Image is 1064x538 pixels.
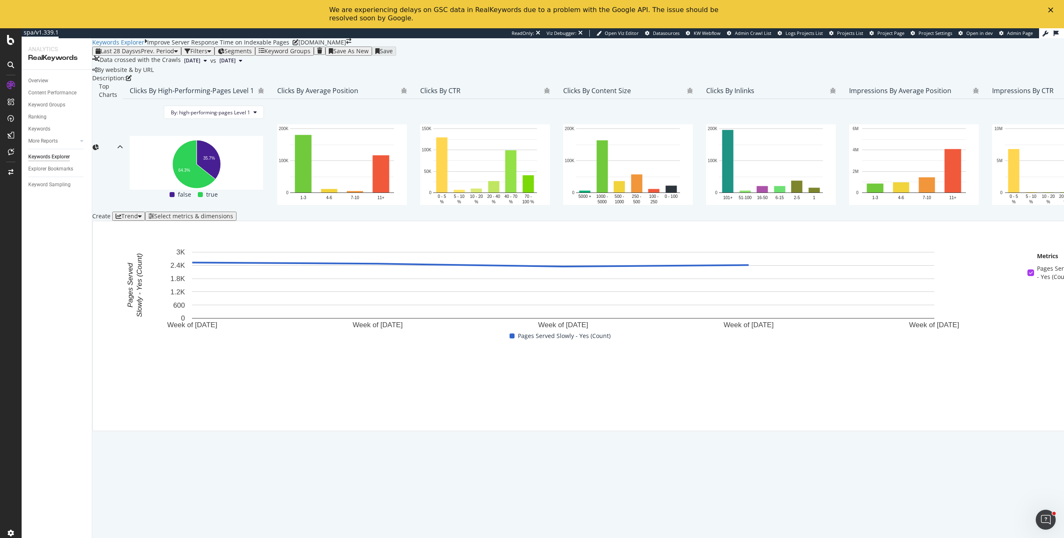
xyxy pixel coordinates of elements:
[135,47,174,55] span: vs Prev. Period
[255,47,314,56] button: Keyword Groups
[645,30,680,37] a: Datasources
[1026,194,1037,199] text: 5 - 10
[28,125,86,133] a: Keywords
[505,194,518,199] text: 40 - 70
[694,30,721,36] span: KW Webflow
[424,169,431,174] text: 50K
[326,195,332,200] text: 4-6
[470,194,483,199] text: 10 - 20
[100,56,181,66] div: Data crossed with the Crawls
[778,30,823,37] a: Logs Projects List
[563,86,631,95] div: Clicks By Content Size
[181,56,210,66] button: [DATE]
[28,45,85,53] div: Analytics
[579,194,591,199] text: 5000 +
[28,77,86,85] a: Overview
[170,288,185,296] text: 1.2K
[633,200,640,204] text: 500
[420,124,550,205] svg: A chart.
[1007,30,1033,36] span: Admin Page
[28,77,48,85] div: Overview
[325,47,372,56] button: Save As New
[28,101,86,109] a: Keyword Groups
[708,158,718,163] text: 100K
[615,200,624,204] text: 1000
[853,169,859,174] text: 2M
[258,88,264,94] div: bug
[145,212,236,221] button: Select metrics & dimensions
[28,180,71,189] div: Keyword Sampling
[687,88,693,94] div: bug
[438,194,446,199] text: 0 - 5
[563,124,693,205] div: A chart.
[999,30,1033,37] a: Admin Page
[869,30,904,37] a: Project Page
[214,47,255,56] button: Segments
[28,125,50,133] div: Keywords
[853,126,859,131] text: 6M
[279,126,289,131] text: 200K
[440,200,444,204] text: %
[176,249,185,257] text: 3K
[170,275,185,283] text: 1.8K
[649,194,659,199] text: 100 -
[872,195,878,200] text: 1-3
[377,195,384,200] text: 11+
[181,47,214,56] button: Filters
[206,190,218,200] span: true
[596,30,639,37] a: Open Viz Editor
[487,194,500,199] text: 20 - 40
[1000,190,1002,195] text: 0
[1010,194,1018,199] text: 0 - 5
[173,301,185,309] text: 600
[167,321,217,329] text: Week of [DATE]
[898,195,904,200] text: 4-6
[126,263,134,307] text: Pages Served
[181,315,185,323] text: 0
[300,195,306,200] text: 1-3
[99,248,1027,331] div: A chart.
[28,180,86,189] a: Keyword Sampling
[757,195,768,200] text: 16-50
[849,86,951,95] div: Impressions By Average Position
[279,158,289,163] text: 100K
[708,126,718,131] text: 200K
[794,195,800,200] text: 2-5
[650,200,658,204] text: 250
[776,195,784,200] text: 6-15
[596,194,608,199] text: 1000 -
[28,113,86,121] a: Ranking
[1029,200,1033,204] text: %
[653,30,680,36] span: Datasources
[856,190,859,195] text: 0
[28,137,58,146] div: More Reports
[1036,510,1056,530] iframe: Intercom live chat
[346,38,351,44] div: arrow-right-arrow-left
[92,38,144,47] div: Keywords Explorer
[154,213,233,220] div: Select metrics & dimensions
[422,148,432,152] text: 100K
[475,200,478,204] text: %
[147,38,289,47] div: Improve Server Response Time on Indexable Pages
[401,88,407,94] div: bug
[286,190,288,195] text: 0
[28,153,70,161] div: Keywords Explorer
[333,48,369,54] div: Save As New
[997,158,1002,163] text: 5M
[277,124,407,205] svg: A chart.
[877,30,904,36] span: Project Page
[28,101,65,109] div: Keyword Groups
[372,47,396,56] button: Save
[632,194,641,199] text: 250 -
[351,195,359,200] text: 7-10
[786,30,823,36] span: Logs Projects List
[164,106,264,119] button: By: high-performing-pages Level 1
[739,195,752,200] text: 51-100
[724,321,773,329] text: Week of [DATE]
[429,190,431,195] text: 0
[909,321,959,329] text: Week of [DATE]
[171,109,250,116] span: By: high-performing-pages Level 1
[203,156,215,160] text: 35.7%
[538,321,588,329] text: Week of [DATE]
